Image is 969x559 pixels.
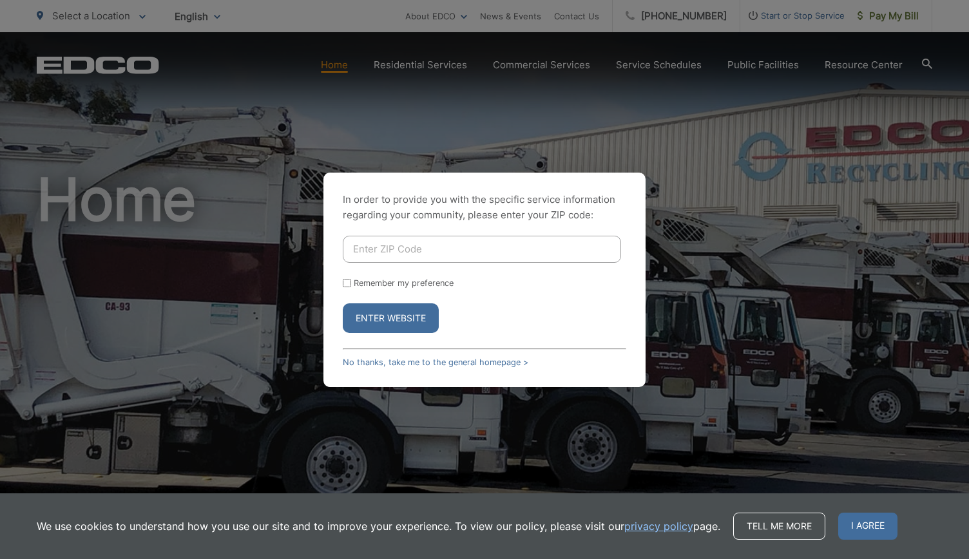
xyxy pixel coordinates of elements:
p: We use cookies to understand how you use our site and to improve your experience. To view our pol... [37,518,720,534]
p: In order to provide you with the specific service information regarding your community, please en... [343,192,626,223]
button: Enter Website [343,303,439,333]
label: Remember my preference [354,278,454,288]
span: I agree [838,513,897,540]
a: No thanks, take me to the general homepage > [343,357,528,367]
a: privacy policy [624,518,693,534]
input: Enter ZIP Code [343,236,621,263]
a: Tell me more [733,513,825,540]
